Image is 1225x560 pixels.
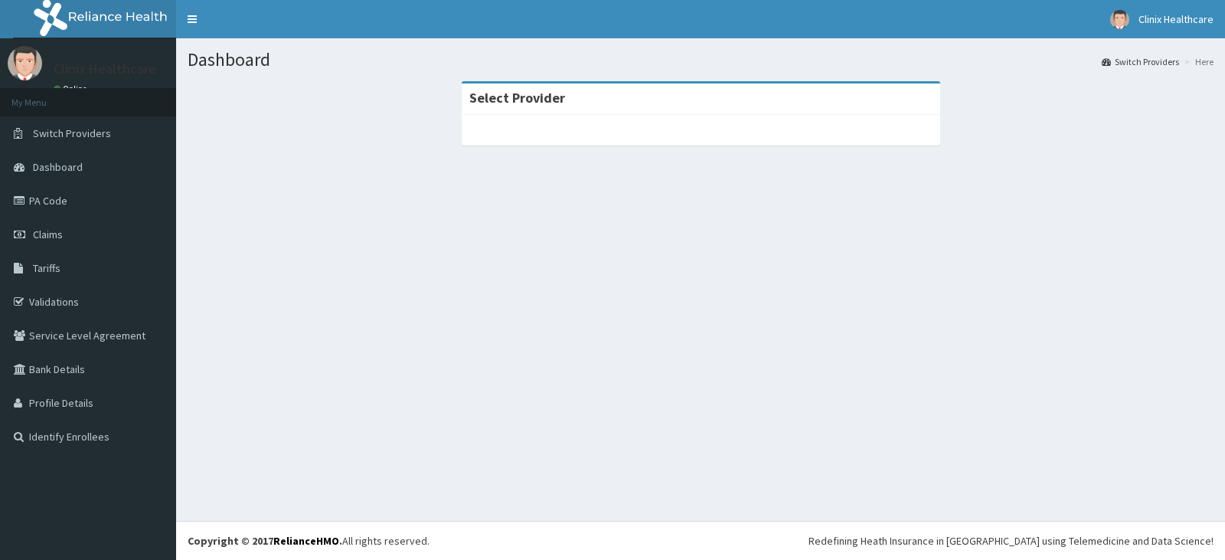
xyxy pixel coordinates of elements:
[8,46,42,80] img: User Image
[188,534,342,548] strong: Copyright © 2017 .
[33,261,60,275] span: Tariffs
[1102,55,1179,68] a: Switch Providers
[54,84,90,94] a: Online
[176,521,1225,560] footer: All rights reserved.
[1138,12,1214,26] span: Clinix Healthcare
[33,126,111,140] span: Switch Providers
[273,534,339,548] a: RelianceHMO
[188,50,1214,70] h1: Dashboard
[469,89,565,106] strong: Select Provider
[1181,55,1214,68] li: Here
[54,62,156,76] p: Clinix Healthcare
[808,533,1214,549] div: Redefining Heath Insurance in [GEOGRAPHIC_DATA] using Telemedicine and Data Science!
[33,160,83,174] span: Dashboard
[1110,10,1129,29] img: User Image
[33,228,63,241] span: Claims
